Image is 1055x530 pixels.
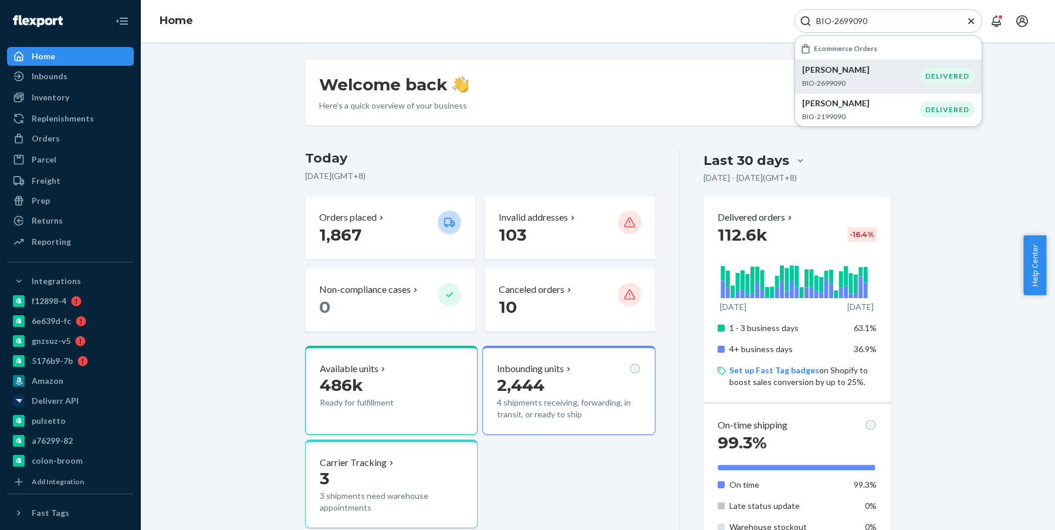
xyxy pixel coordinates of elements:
[814,45,877,52] h6: Ecommerce Orders
[32,50,55,62] div: Home
[32,455,83,467] div: colon-broom
[7,109,134,128] a: Replenishments
[482,346,655,435] button: Inbounding units2,4444 shipments receiving, forwarding, in transit, or ready to ship
[729,500,845,512] p: Late status update
[110,9,134,33] button: Close Navigation
[32,133,60,144] div: Orders
[718,225,767,245] span: 112.6k
[718,418,787,432] p: On-time shipping
[7,411,134,430] a: pulsetto
[320,375,363,395] span: 486k
[499,225,526,245] span: 103
[7,272,134,291] button: Integrations
[729,343,845,355] p: 4+ business days
[319,297,330,317] span: 0
[7,211,134,230] a: Returns
[320,468,329,488] span: 3
[499,297,517,317] span: 10
[319,225,361,245] span: 1,867
[7,292,134,310] a: f12898-4
[7,312,134,330] a: 6e639d-fc
[305,269,475,332] button: Non-compliance cases 0
[7,332,134,350] a: gnzsuz-v5
[7,232,134,251] a: Reporting
[729,364,877,388] p: on Shopify to boost sales conversion by up to 25%.
[802,97,920,109] p: [PERSON_NAME]
[32,295,66,307] div: f12898-4
[32,355,73,367] div: 5176b9-7b
[305,440,478,529] button: Carrier Tracking33 shipments need warehouse appointments
[32,195,50,207] div: Prep
[452,76,469,93] img: hand-wave emoji
[847,301,874,313] p: [DATE]
[32,395,79,407] div: Deliverr API
[811,15,956,27] input: Search Input
[32,477,84,487] div: Add Integration
[802,78,920,88] p: BIO-2699090
[32,335,70,347] div: gnzsuz-v5
[865,501,877,511] span: 0%
[854,480,877,490] span: 99.3%
[319,100,469,112] p: Here’s a quick overview of your business
[7,391,134,410] a: Deliverr API
[7,47,134,66] a: Home
[32,375,63,387] div: Amazon
[497,362,564,376] p: Inbounding units
[32,315,71,327] div: 6e639d-fc
[7,431,134,450] a: a76299-82
[320,456,387,470] p: Carrier Tracking
[320,362,378,376] p: Available units
[965,15,977,28] button: Close Search
[802,64,920,76] p: [PERSON_NAME]
[320,397,428,409] p: Ready for fulfillment
[32,236,71,248] div: Reporting
[32,154,56,166] div: Parcel
[32,175,60,187] div: Freight
[32,507,69,519] div: Fast Tags
[720,301,746,313] p: [DATE]
[847,227,877,242] div: -16.4 %
[305,170,655,182] p: [DATE] ( GMT+8 )
[13,15,63,27] img: Flexport logo
[497,397,640,420] p: 4 shipments receiving, forwarding, in transit, or ready to ship
[485,197,655,259] button: Invalid addresses 103
[729,365,819,375] a: Set up Fast Tag badges
[1023,235,1046,295] button: Help Center
[985,9,1008,33] button: Open notifications
[32,92,69,103] div: Inventory
[32,70,67,82] div: Inbounds
[305,346,478,435] button: Available units486kReady for fulfillment
[7,451,134,470] a: colon-broom
[854,344,877,354] span: 36.9%
[150,4,202,38] ol: breadcrumbs
[32,415,66,427] div: pulsetto
[718,211,794,224] button: Delivered orders
[305,149,655,168] h3: Today
[32,113,94,124] div: Replenishments
[1010,9,1034,33] button: Open account menu
[854,323,877,333] span: 63.1%
[7,88,134,107] a: Inventory
[920,102,975,117] div: DELIVERED
[920,68,975,84] div: DELIVERED
[7,171,134,190] a: Freight
[32,435,73,447] div: a76299-82
[32,215,63,227] div: Returns
[704,151,789,170] div: Last 30 days
[497,375,545,395] span: 2,444
[7,191,134,210] a: Prep
[319,283,411,296] p: Non-compliance cases
[319,74,469,95] h1: Welcome back
[160,14,193,27] a: Home
[485,269,655,332] button: Canceled orders 10
[704,172,797,184] p: [DATE] - [DATE] ( GMT+8 )
[305,197,475,259] button: Orders placed 1,867
[32,275,81,287] div: Integrations
[729,322,845,334] p: 1 - 3 business days
[802,112,920,121] p: BIO-2199090
[7,372,134,390] a: Amazon
[7,475,134,489] a: Add Integration
[800,15,811,27] svg: Search Icon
